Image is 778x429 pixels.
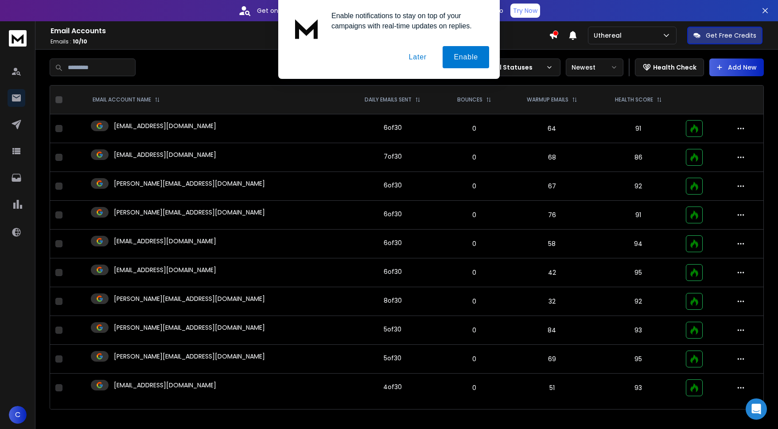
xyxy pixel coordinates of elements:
button: C [9,406,27,424]
p: 0 [446,268,502,277]
p: 0 [446,383,502,392]
p: [PERSON_NAME][EMAIL_ADDRESS][DOMAIN_NAME] [114,294,265,303]
div: 6 of 30 [384,210,402,218]
td: 51 [507,374,596,402]
p: [EMAIL_ADDRESS][DOMAIN_NAME] [114,237,216,246]
td: 69 [507,345,596,374]
div: Open Intercom Messenger [746,398,767,420]
p: [EMAIL_ADDRESS][DOMAIN_NAME] [114,381,216,390]
p: 0 [446,153,502,162]
td: 92 [596,287,681,316]
p: [PERSON_NAME][EMAIL_ADDRESS][DOMAIN_NAME] [114,352,265,361]
div: 6 of 30 [384,238,402,247]
p: BOUNCES [457,96,482,103]
div: Enable notifications to stay on top of your campaigns with real-time updates on replies. [324,11,489,31]
td: 94 [596,230,681,258]
p: 0 [446,239,502,248]
p: [EMAIL_ADDRESS][DOMAIN_NAME] [114,121,216,130]
button: Enable [443,46,489,68]
p: 0 [446,211,502,219]
td: 95 [596,258,681,287]
td: 58 [507,230,596,258]
td: 42 [507,258,596,287]
td: 91 [596,114,681,143]
td: 91 [596,201,681,230]
div: 5 of 30 [384,325,401,334]
p: [EMAIL_ADDRESS][DOMAIN_NAME] [114,150,216,159]
div: 6 of 30 [384,123,402,132]
td: 95 [596,345,681,374]
td: 68 [507,143,596,172]
p: [PERSON_NAME][EMAIL_ADDRESS][DOMAIN_NAME] [114,208,265,217]
p: HEALTH SCORE [615,96,653,103]
img: notification icon [289,11,324,46]
div: 6 of 30 [384,267,402,276]
div: 8 of 30 [384,296,402,305]
p: [PERSON_NAME][EMAIL_ADDRESS][DOMAIN_NAME] [114,179,265,188]
td: 93 [596,374,681,402]
p: 0 [446,297,502,306]
p: DAILY EMAILS SENT [365,96,412,103]
p: WARMUP EMAILS [527,96,568,103]
p: [EMAIL_ADDRESS][DOMAIN_NAME] [114,265,216,274]
div: EMAIL ACCOUNT NAME [93,96,160,103]
p: 0 [446,182,502,191]
div: 7 of 30 [384,152,402,161]
td: 32 [507,287,596,316]
td: 64 [507,114,596,143]
p: 0 [446,326,502,335]
div: 5 of 30 [384,354,401,363]
button: Later [397,46,437,68]
td: 84 [507,316,596,345]
td: 92 [596,172,681,201]
td: 93 [596,316,681,345]
td: 76 [507,201,596,230]
td: 86 [596,143,681,172]
p: 0 [446,124,502,133]
div: 6 of 30 [384,181,402,190]
p: [PERSON_NAME][EMAIL_ADDRESS][DOMAIN_NAME] [114,323,265,332]
p: 0 [446,355,502,363]
td: 67 [507,172,596,201]
div: 4 of 30 [383,382,402,391]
